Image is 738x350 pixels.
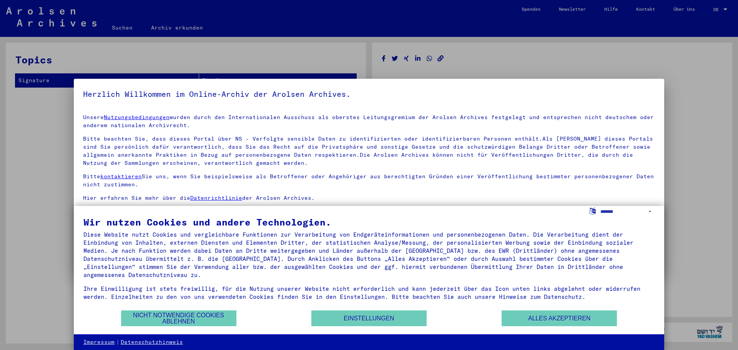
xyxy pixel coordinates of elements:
button: Nicht notwendige Cookies ablehnen [121,310,236,326]
button: Alles akzeptieren [502,310,617,326]
p: Hier erfahren Sie mehr über die der Arolsen Archives. [83,194,655,202]
a: kontaktieren [100,173,142,180]
h5: Herzlich Willkommen im Online-Archiv der Arolsen Archives. [83,88,655,100]
div: Ihre Einwilligung ist stets freiwillig, für die Nutzung unserer Website nicht erforderlich und ka... [83,285,655,301]
div: Diese Website nutzt Cookies und vergleichbare Funktionen zur Verarbeitung von Endgeräteinformatio... [83,231,655,279]
a: Datenrichtlinie [190,194,242,201]
p: Unsere wurden durch den Internationalen Ausschuss als oberstes Leitungsgremium der Arolsen Archiv... [83,113,655,129]
div: Wir nutzen Cookies und andere Technologien. [83,217,655,227]
a: Nutzungsbedingungen [104,114,170,121]
a: Datenschutzhinweis [121,338,183,346]
button: Einstellungen [311,310,427,326]
p: Bitte Sie uns, wenn Sie beispielsweise als Betroffener oder Angehöriger aus berechtigten Gründen ... [83,173,655,189]
select: Sprache auswählen [600,206,655,217]
label: Sprache auswählen [588,207,597,214]
a: Impressum [83,338,115,346]
p: Bitte beachten Sie, dass dieses Portal über NS - Verfolgte sensible Daten zu identifizierten oder... [83,135,655,167]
